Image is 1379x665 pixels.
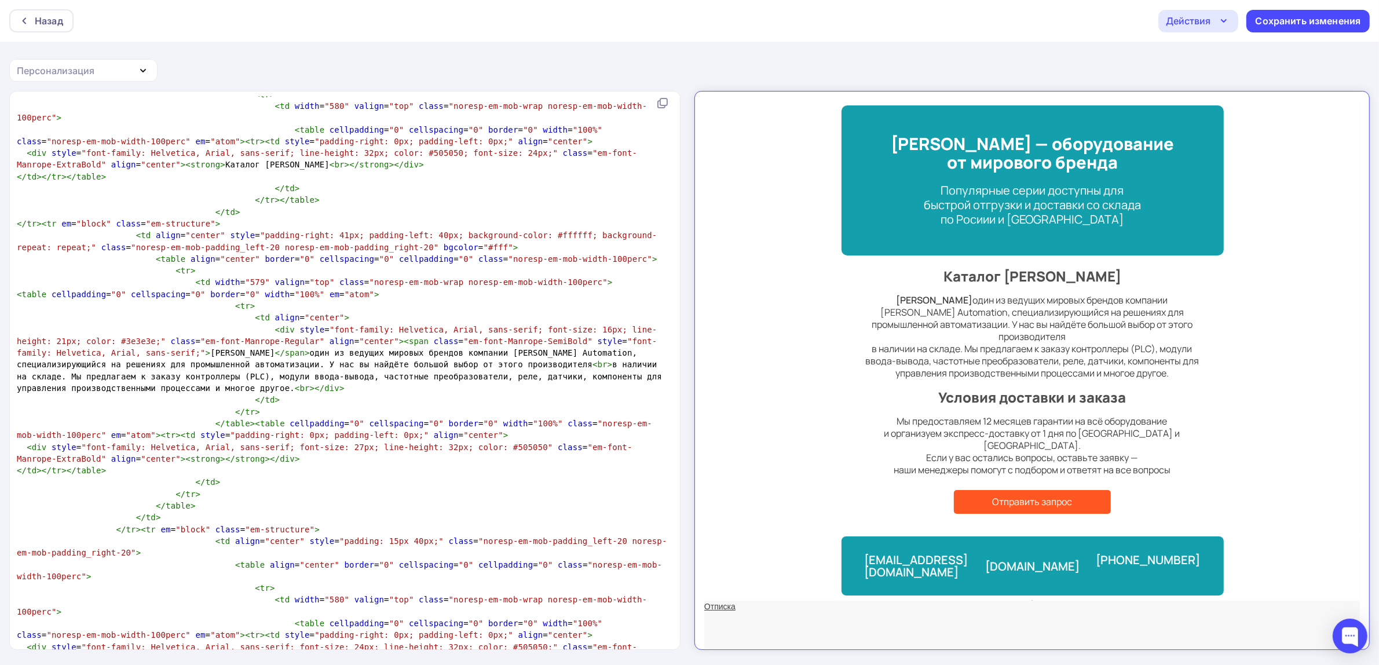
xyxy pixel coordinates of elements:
[290,419,344,428] span: cellpadding
[285,348,305,357] span: span
[265,290,290,299] span: width
[379,560,394,569] span: "0"
[449,536,474,546] span: class
[17,148,637,169] span: = = = Каталог [PERSON_NAME]
[478,254,503,264] span: class
[76,172,101,181] span: table
[136,513,146,522] span: </
[186,31,470,73] strong: [PERSON_NAME] — оборудование от мирового бренда
[469,125,484,134] span: "0"
[158,82,499,126] div: Популярные серии доступны для быстрой отгрузки и доставки со склада по Росиии и [GEOGRAPHIC_DATA]
[215,536,221,546] span: <
[131,290,185,299] span: cellspacing
[17,466,27,475] span: </
[215,419,225,428] span: </
[429,419,444,428] span: "0"
[215,525,240,534] span: class
[548,137,588,146] span: "center"
[270,90,275,99] span: >
[374,290,379,299] span: >
[191,290,206,299] span: "0"
[181,266,191,275] span: tr
[36,172,52,181] span: ></
[17,277,613,287] span: = = =
[1166,14,1210,28] div: Действия
[161,254,186,264] span: table
[513,243,518,252] span: >
[17,525,320,534] span: = =
[86,572,92,581] span: >
[281,458,375,473] a: [DOMAIN_NAME]
[245,277,270,287] span: "579"
[295,595,320,604] span: width
[52,290,106,299] span: cellpadding
[310,536,335,546] span: style
[275,184,285,193] span: </
[156,501,166,510] span: </
[235,301,240,310] span: <
[240,137,250,146] span: ><
[235,287,422,306] strong: Условия доставки и заказа
[146,513,156,522] span: td
[57,113,62,122] span: >
[17,595,647,616] span: = = =
[463,430,503,440] span: "center"
[141,160,181,169] span: "center"
[419,101,444,111] span: class
[111,290,126,299] span: "0"
[17,125,608,146] span: = = = = = = = =
[299,560,339,569] span: "center"
[409,337,429,346] span: span
[260,137,270,146] span: ><
[192,193,269,206] span: [PERSON_NAME]
[314,137,513,146] span: "padding-right: 0px; padding-left: 0px;"
[295,383,300,393] span: <
[166,430,175,440] span: tr
[36,219,46,228] span: ><
[17,325,657,346] span: "font-family: Helvetica, Arial, sans-serif; font-size: 16px; line-height: 21px; color: #3e3e3e;"
[27,172,36,181] span: td
[260,313,270,322] span: td
[370,419,424,428] span: cellspacing
[598,337,623,346] span: style
[330,160,335,169] span: <
[215,207,225,217] span: </
[27,443,32,452] span: <
[573,125,602,134] span: "100%"
[156,254,161,264] span: <
[280,101,290,111] span: td
[17,595,647,616] span: "noresp-em-mob-wrap noresp-em-mob-width-100perc"
[260,419,285,428] span: table
[275,313,300,322] span: align
[295,125,300,134] span: <
[339,536,444,546] span: "padding: 15px 40px;"
[518,137,543,146] span: align
[35,14,63,28] div: Назад
[409,125,463,134] span: cellspacing
[17,443,632,463] span: "em-font-Manrope-ExtraBold"
[17,231,657,251] span: "padding-right: 41px; padding-left: 40px; background-color: #ffffff; background-repeat: repeat;"
[81,443,553,452] span: "font-family: Helvetica, Arial, sans-serif; font-size: 27px; line-height: 32px; color: #505050"
[275,595,280,604] span: <
[434,337,459,346] span: class
[652,254,657,264] span: >
[275,395,280,404] span: >
[330,290,339,299] span: em
[111,160,136,169] span: align
[275,325,280,334] span: <
[220,454,235,463] span: ></
[141,231,151,240] span: td
[1158,10,1238,32] button: Действия
[17,536,667,557] span: = = =
[310,277,335,287] span: "top"
[17,172,27,181] span: </
[235,407,245,416] span: </
[17,419,652,440] span: = = = = = = = =
[185,231,225,240] span: "center"
[330,125,384,134] span: cellpadding
[17,254,657,264] span: = = = = =
[404,160,419,169] span: div
[270,583,275,593] span: >
[419,160,424,169] span: >
[17,536,667,557] span: "noresp-em-mob-padding_left-20 noresp-em-mob-padding_right-20"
